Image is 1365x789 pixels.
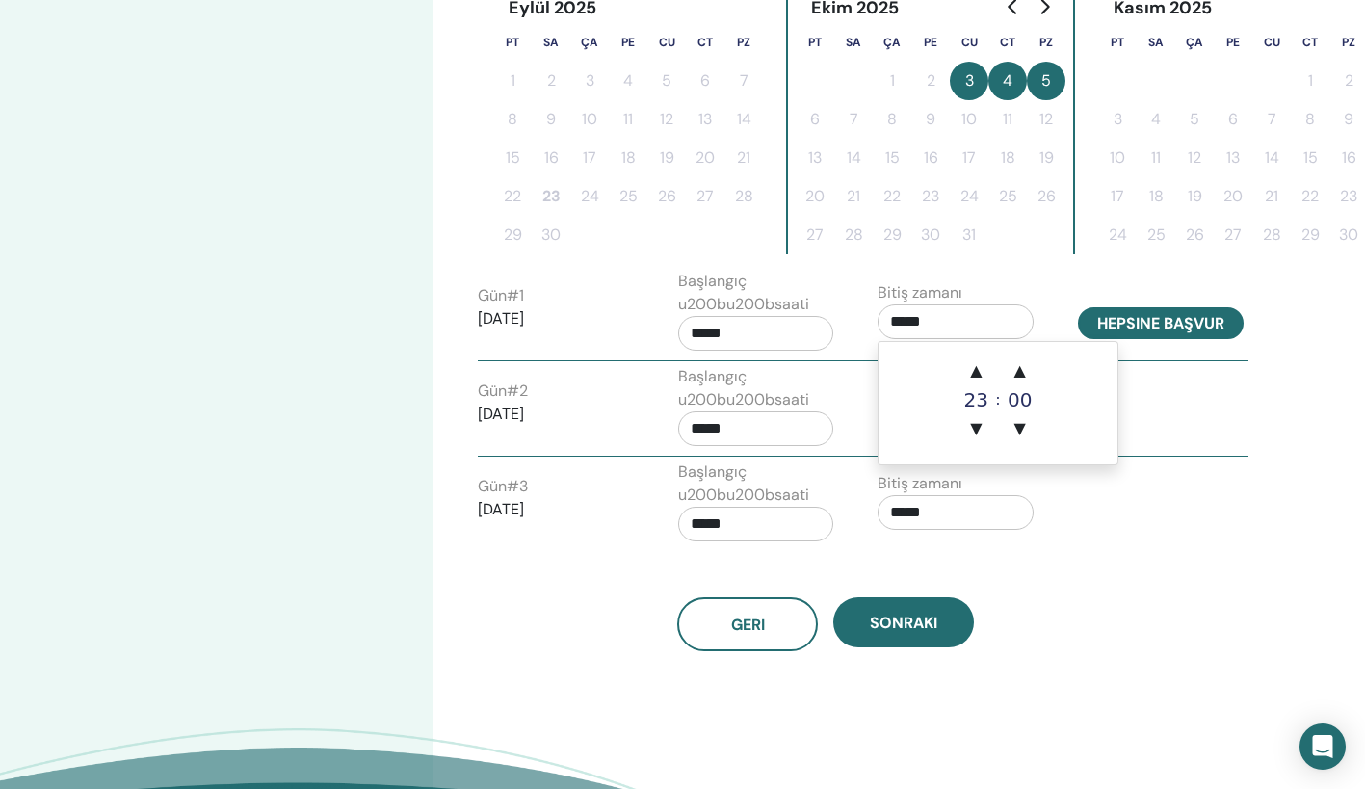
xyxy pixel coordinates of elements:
button: 9 [532,100,570,139]
button: 13 [686,100,724,139]
th: Çarşamba [873,23,911,62]
th: Salı [834,23,873,62]
button: 21 [724,139,763,177]
button: 25 [988,177,1027,216]
button: 6 [1214,100,1252,139]
th: Pazartesi [796,23,834,62]
button: 29 [873,216,911,254]
button: 16 [911,139,950,177]
button: 30 [532,216,570,254]
label: Başlangıç u200bu200bsaati [678,460,834,507]
button: 9 [911,100,950,139]
button: 26 [1027,177,1065,216]
th: Çarşamba [570,23,609,62]
div: 00 [1001,390,1039,409]
button: 29 [1291,216,1329,254]
button: 2 [532,62,570,100]
button: 28 [1252,216,1291,254]
button: 20 [796,177,834,216]
button: 23 [911,177,950,216]
button: 15 [873,139,911,177]
button: 3 [950,62,988,100]
button: 23 [532,177,570,216]
button: 14 [724,100,763,139]
button: 8 [1291,100,1329,139]
div: 23 [957,390,995,409]
button: 8 [493,100,532,139]
button: 11 [609,100,647,139]
th: Pazartesi [493,23,532,62]
button: 27 [796,216,834,254]
th: Perşembe [1214,23,1252,62]
button: 20 [1214,177,1252,216]
th: Cumartesi [686,23,724,62]
button: 24 [570,177,609,216]
button: 11 [1137,139,1175,177]
div: Intercom Messenger'ı açın [1299,723,1346,770]
button: 24 [950,177,988,216]
button: 1 [1291,62,1329,100]
button: 14 [1252,139,1291,177]
button: 13 [1214,139,1252,177]
span: ▲ [1001,352,1039,390]
button: 5 [1027,62,1065,100]
button: 21 [1252,177,1291,216]
button: 19 [1027,139,1065,177]
label: Bitiş zamanı [878,472,962,495]
button: 6 [686,62,724,100]
button: 7 [834,100,873,139]
th: Cuma [950,23,988,62]
button: 27 [686,177,724,216]
button: 28 [724,177,763,216]
button: 14 [834,139,873,177]
button: 25 [1137,216,1175,254]
th: Cumartesi [1291,23,1329,62]
p: [DATE] [478,403,634,426]
button: 2 [911,62,950,100]
span: Sonraki [870,613,937,633]
div: : [995,352,1000,448]
button: 1 [493,62,532,100]
th: Pazar [1027,23,1065,62]
button: 18 [988,139,1027,177]
button: 3 [1098,100,1137,139]
label: Başlangıç u200bu200bsaati [678,365,834,411]
button: 12 [647,100,686,139]
button: 18 [1137,177,1175,216]
button: 10 [950,100,988,139]
button: 25 [609,177,647,216]
button: 6 [796,100,834,139]
th: Salı [532,23,570,62]
label: Bitiş zamanı [878,281,962,304]
button: 7 [724,62,763,100]
th: Pazartesi [1098,23,1137,62]
button: 22 [873,177,911,216]
button: Geri [677,597,818,651]
button: 22 [1291,177,1329,216]
label: Gün # 2 [478,380,528,403]
label: Gün # 3 [478,475,528,498]
button: 10 [570,100,609,139]
button: 20 [686,139,724,177]
button: 7 [1252,100,1291,139]
button: 4 [1137,100,1175,139]
button: 24 [1098,216,1137,254]
button: 26 [1175,216,1214,254]
button: 1 [873,62,911,100]
th: Pazar [724,23,763,62]
button: 17 [1098,177,1137,216]
button: 8 [873,100,911,139]
button: 12 [1027,100,1065,139]
button: 27 [1214,216,1252,254]
button: 31 [950,216,988,254]
th: Perşembe [609,23,647,62]
button: Sonraki [833,597,974,647]
span: ▼ [957,409,995,448]
button: 16 [532,139,570,177]
button: 26 [647,177,686,216]
button: 13 [796,139,834,177]
button: 5 [1175,100,1214,139]
p: [DATE] [478,498,634,521]
button: 11 [988,100,1027,139]
label: Gün # 1 [478,284,524,307]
